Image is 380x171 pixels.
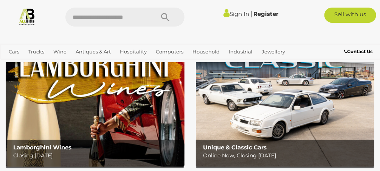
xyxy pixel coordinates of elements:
[13,151,180,160] p: Closing [DATE]
[253,10,278,17] a: Register
[324,8,376,23] a: Sell with us
[6,45,22,58] a: Cars
[18,8,36,25] img: Allbids.com.au
[344,49,372,54] b: Contact Us
[6,10,185,167] img: Lamborghini Wines
[50,45,70,58] a: Wine
[6,10,185,167] a: Lamborghini Wines Lamborghini Wines Closing [DATE]
[153,45,186,58] a: Computers
[73,45,114,58] a: Antiques & Art
[344,47,374,56] a: Contact Us
[250,9,252,18] span: |
[196,10,375,167] img: Unique & Classic Cars
[259,45,288,58] a: Jewellery
[223,10,249,17] a: Sign In
[203,144,267,151] b: Unique & Classic Cars
[147,8,185,27] button: Search
[226,45,256,58] a: Industrial
[25,45,47,58] a: Trucks
[196,10,375,167] a: Unique & Classic Cars Unique & Classic Cars Online Now, Closing [DATE]
[189,45,223,58] a: Household
[29,58,51,71] a: Sports
[203,151,371,160] p: Online Now, Closing [DATE]
[117,45,150,58] a: Hospitality
[13,144,71,151] b: Lamborghini Wines
[6,58,26,71] a: Office
[54,58,113,71] a: [GEOGRAPHIC_DATA]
